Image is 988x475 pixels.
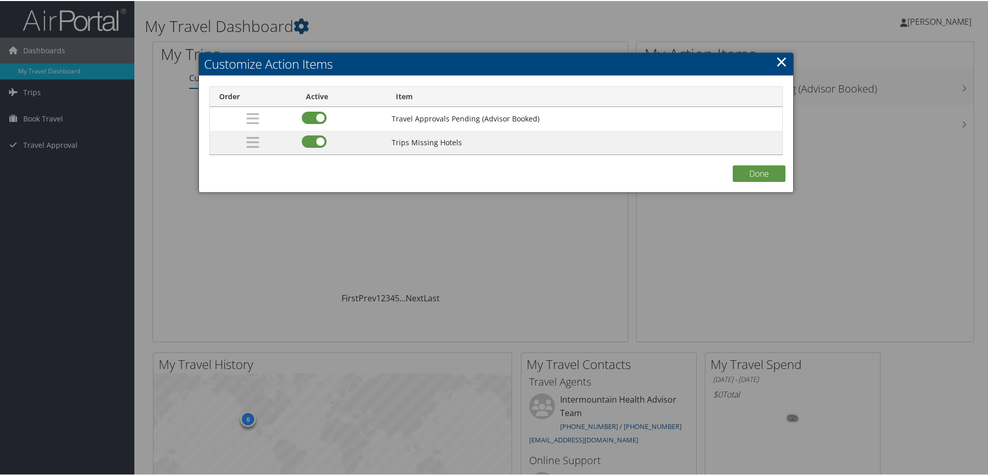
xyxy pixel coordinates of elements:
th: Active [297,86,387,106]
th: Order [210,86,297,106]
th: Item [387,86,782,106]
button: Done [733,164,785,181]
td: Trips Missing Hotels [387,130,782,154]
td: Travel Approvals Pending (Advisor Booked) [387,106,782,130]
a: Close [776,50,788,71]
h2: Customize Action Items [199,52,793,74]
